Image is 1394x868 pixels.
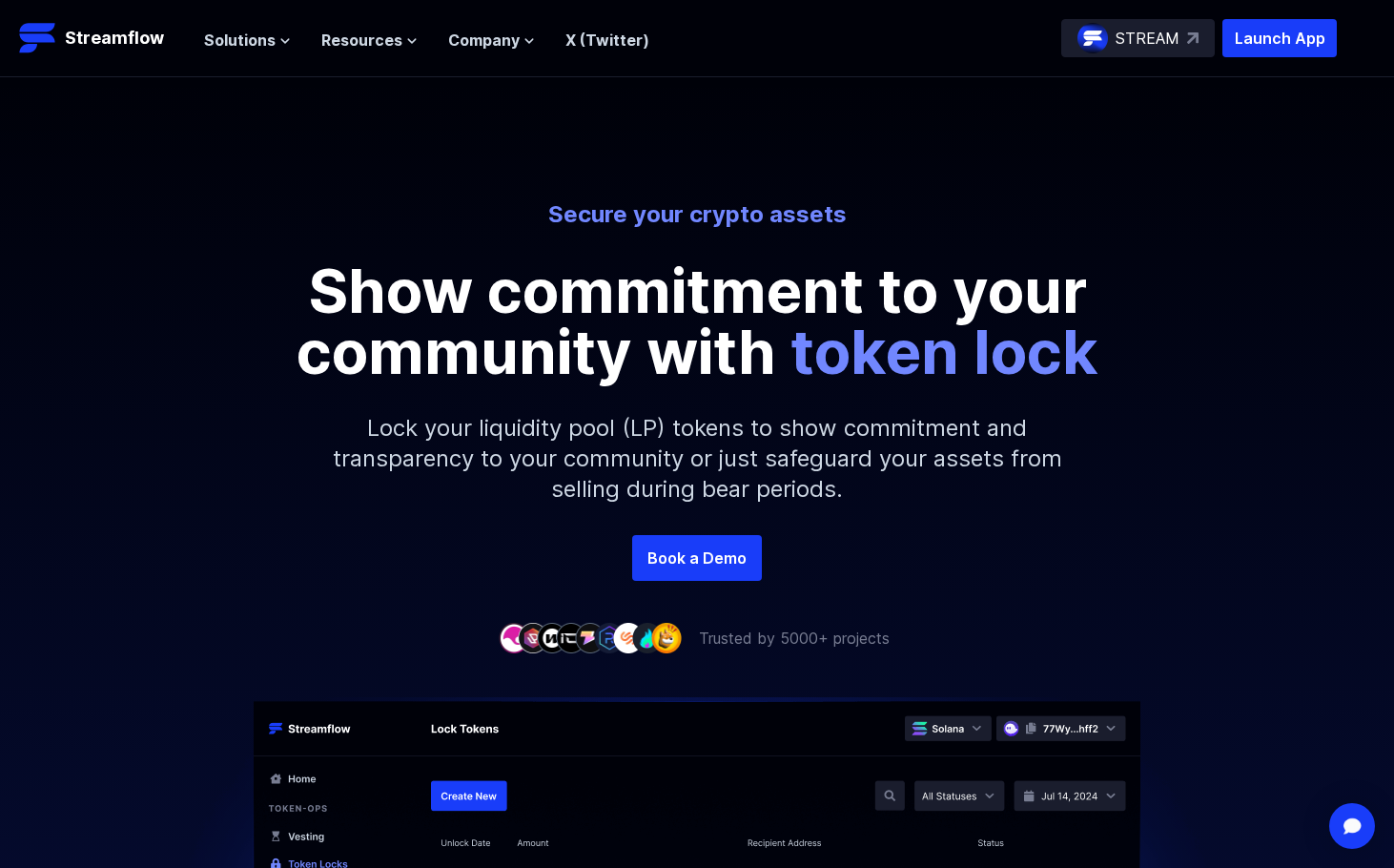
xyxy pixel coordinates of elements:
[1329,803,1375,849] div: Open Intercom Messenger
[699,627,890,650] p: Trusted by 5000+ projects
[1187,32,1199,44] img: top-right-arrow.svg
[632,623,663,652] img: company-8
[204,29,291,52] button: Solutions
[537,623,567,652] img: company-3
[651,623,682,652] img: company-9
[1077,23,1108,53] img: streamflow-logo-circle.png
[1116,27,1179,50] p: STREAM
[613,623,644,652] img: company-7
[790,315,1098,388] span: token lock
[448,29,535,52] button: Company
[19,19,185,57] a: Streamflow
[499,623,529,652] img: company-1
[321,29,402,52] span: Resources
[65,25,164,52] p: Streamflow
[19,19,57,57] img: Streamflow Logo
[575,623,605,652] img: company-5
[518,623,548,652] img: company-2
[565,31,649,50] a: X (Twitter)
[448,29,520,52] span: Company
[268,260,1126,382] p: Show commitment to your community with
[169,199,1225,230] p: Secure your crypto assets
[204,29,276,52] span: Solutions
[1222,19,1337,57] button: Launch App
[1061,19,1215,57] a: STREAM
[594,623,625,652] img: company-6
[632,535,762,581] a: Book a Demo
[321,29,418,52] button: Resources
[556,623,586,652] img: company-4
[287,382,1107,535] p: Lock your liquidity pool (LP) tokens to show commitment and transparency to your community or jus...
